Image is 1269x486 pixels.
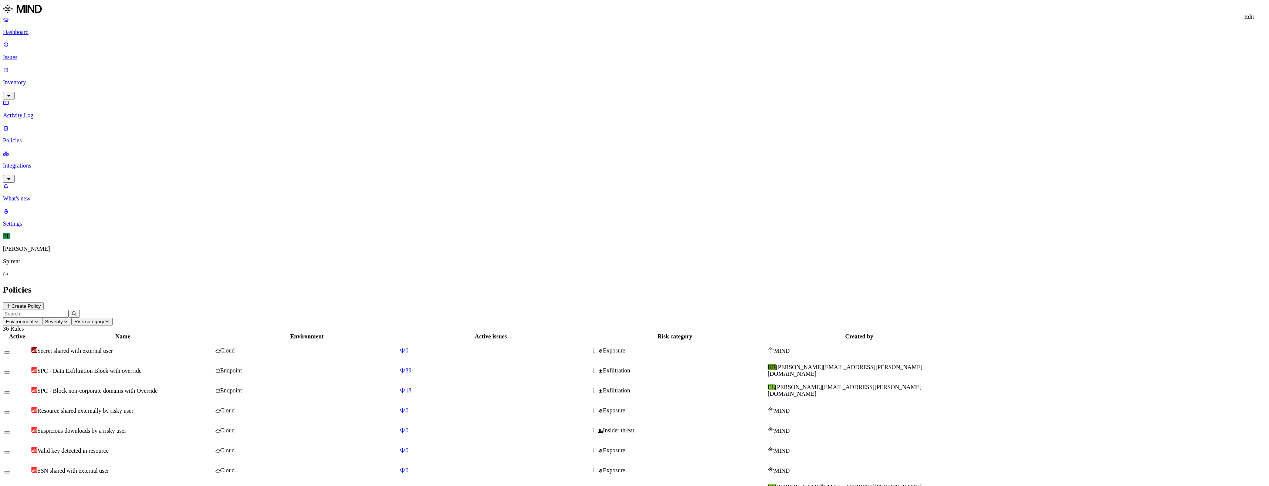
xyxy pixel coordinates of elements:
[45,319,63,324] span: Severity
[3,310,68,318] input: Search
[3,258,1266,265] p: Spirent
[31,387,37,393] img: severity-high.svg
[31,467,37,473] img: severity-high.svg
[768,364,923,377] span: [PERSON_NAME][EMAIL_ADDRESS][PERSON_NAME][DOMAIN_NAME]
[3,195,1266,202] p: What's new
[3,29,1266,36] p: Dashboard
[598,347,766,354] div: Exposure
[31,347,37,353] img: severity-critical.svg
[31,427,37,433] img: severity-high.svg
[37,468,109,474] span: SSN shared with external user
[598,467,766,474] div: Exposure
[37,348,113,354] span: Secret shared with external user
[768,364,776,370] span: KR
[6,319,34,324] span: Environment
[774,428,790,434] span: MIND
[3,79,1266,86] p: Inventory
[598,367,766,374] div: Exfiltration
[220,347,235,354] span: Cloud
[37,428,126,434] span: Suspicious downloads by a risky user
[3,325,24,332] span: 36 Rules
[31,407,37,413] img: severity-high.svg
[216,333,398,340] div: Environment
[220,467,235,473] span: Cloud
[4,333,30,340] div: Active
[406,427,409,433] span: 0
[220,447,235,453] span: Cloud
[37,448,109,454] span: Valid key detected in resource
[3,137,1266,144] p: Policies
[3,302,44,310] button: Create Policy
[768,447,774,453] img: mind-logo-icon.svg
[598,447,766,454] div: Exposure
[774,468,790,474] span: MIND
[774,348,790,354] span: MIND
[406,367,412,374] span: 39
[598,427,766,434] div: Insider threat
[400,333,582,340] div: Active issues
[768,384,921,397] span: [PERSON_NAME][EMAIL_ADDRESS][PERSON_NAME][DOMAIN_NAME]
[768,427,774,433] img: mind-logo-icon.svg
[3,233,10,239] span: EL
[31,367,37,373] img: severity-high.svg
[598,387,766,394] div: Exfiltration
[3,54,1266,61] p: Issues
[1244,14,1254,20] div: Edit
[598,407,766,414] div: Exposure
[3,112,1266,119] p: Activity Log
[406,347,409,354] span: 0
[406,407,409,414] span: 0
[3,3,42,15] img: MIND
[774,408,790,414] span: MIND
[220,427,235,433] span: Cloud
[768,467,774,473] img: mind-logo-icon.svg
[774,448,790,454] span: MIND
[37,388,158,394] span: SPC - Block non-corporate domains with Override
[3,220,1266,227] p: Settings
[768,347,774,353] img: mind-logo-icon.svg
[768,333,951,340] div: Created by
[768,407,774,413] img: mind-logo-icon.svg
[3,285,1266,295] h2: Policies
[768,384,775,390] span: EL
[406,447,409,453] span: 0
[220,387,242,394] span: Endpoint
[406,467,409,473] span: 0
[220,367,242,374] span: Endpoint
[406,387,412,394] span: 18
[74,319,104,324] span: Risk category
[220,407,235,414] span: Cloud
[37,368,142,374] span: SPC - Data Exfiltration Block with override
[31,333,214,340] div: Name
[31,447,37,453] img: severity-high.svg
[3,162,1266,169] p: Integrations
[583,333,766,340] div: Risk category
[37,408,133,414] span: Resource shared externally by risky user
